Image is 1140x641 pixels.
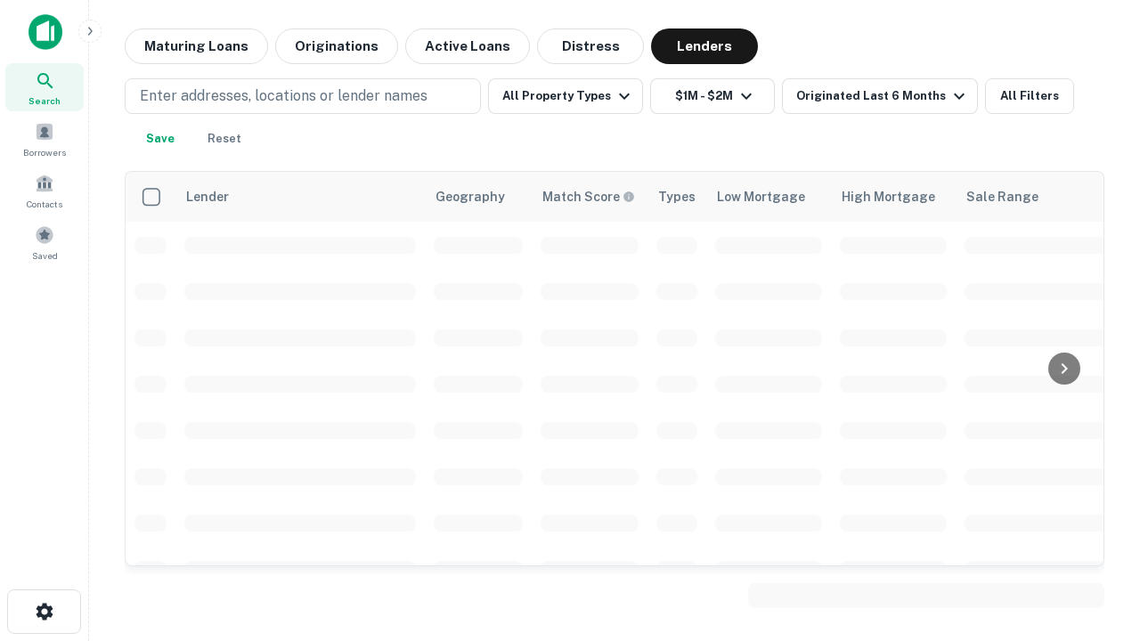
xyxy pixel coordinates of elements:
span: Search [28,93,61,108]
div: Geography [436,186,505,207]
div: Low Mortgage [717,186,805,207]
a: Contacts [5,166,84,215]
div: High Mortgage [842,186,935,207]
th: High Mortgage [831,172,956,222]
button: Save your search to get updates of matches that match your search criteria. [132,121,189,157]
a: Borrowers [5,115,84,163]
th: Low Mortgage [706,172,831,222]
button: Lenders [651,28,758,64]
span: Contacts [27,197,62,211]
a: Search [5,63,84,111]
th: Geography [425,172,532,222]
button: All Property Types [488,78,643,114]
h6: Match Score [542,187,631,207]
img: capitalize-icon.png [28,14,62,50]
button: Originated Last 6 Months [782,78,978,114]
button: All Filters [985,78,1074,114]
button: Reset [196,121,253,157]
span: Saved [32,248,58,263]
th: Types [647,172,706,222]
button: $1M - $2M [650,78,775,114]
div: Capitalize uses an advanced AI algorithm to match your search with the best lender. The match sco... [542,187,635,207]
th: Sale Range [956,172,1116,222]
div: Lender [186,186,229,207]
iframe: Chat Widget [1051,442,1140,527]
a: Saved [5,218,84,266]
p: Enter addresses, locations or lender names [140,85,427,107]
div: Originated Last 6 Months [796,85,970,107]
button: Active Loans [405,28,530,64]
span: Borrowers [23,145,66,159]
div: Sale Range [966,186,1038,207]
th: Capitalize uses an advanced AI algorithm to match your search with the best lender. The match sco... [532,172,647,222]
button: Distress [537,28,644,64]
button: Enter addresses, locations or lender names [125,78,481,114]
div: Types [658,186,696,207]
button: Originations [275,28,398,64]
th: Lender [175,172,425,222]
button: Maturing Loans [125,28,268,64]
